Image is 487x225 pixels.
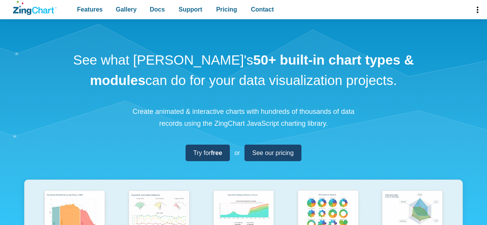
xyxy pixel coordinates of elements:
[211,150,222,156] strong: free
[128,106,359,129] p: Create animated & interactive charts with hundreds of thousands of data records using the ZingCha...
[90,52,414,88] strong: 50+ built-in chart types & modules
[179,4,202,15] span: Support
[13,1,57,15] a: ZingChart Logo. Click to return to the homepage
[251,4,274,15] span: Contact
[216,4,237,15] span: Pricing
[70,50,417,90] h1: See what [PERSON_NAME]'s can do for your data visualization projects.
[193,148,222,158] span: Try for
[77,4,103,15] span: Features
[186,145,230,161] a: Try forfree
[116,4,137,15] span: Gallery
[150,4,165,15] span: Docs
[234,148,240,158] span: or
[252,148,294,158] span: See our pricing
[244,145,301,161] a: See our pricing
